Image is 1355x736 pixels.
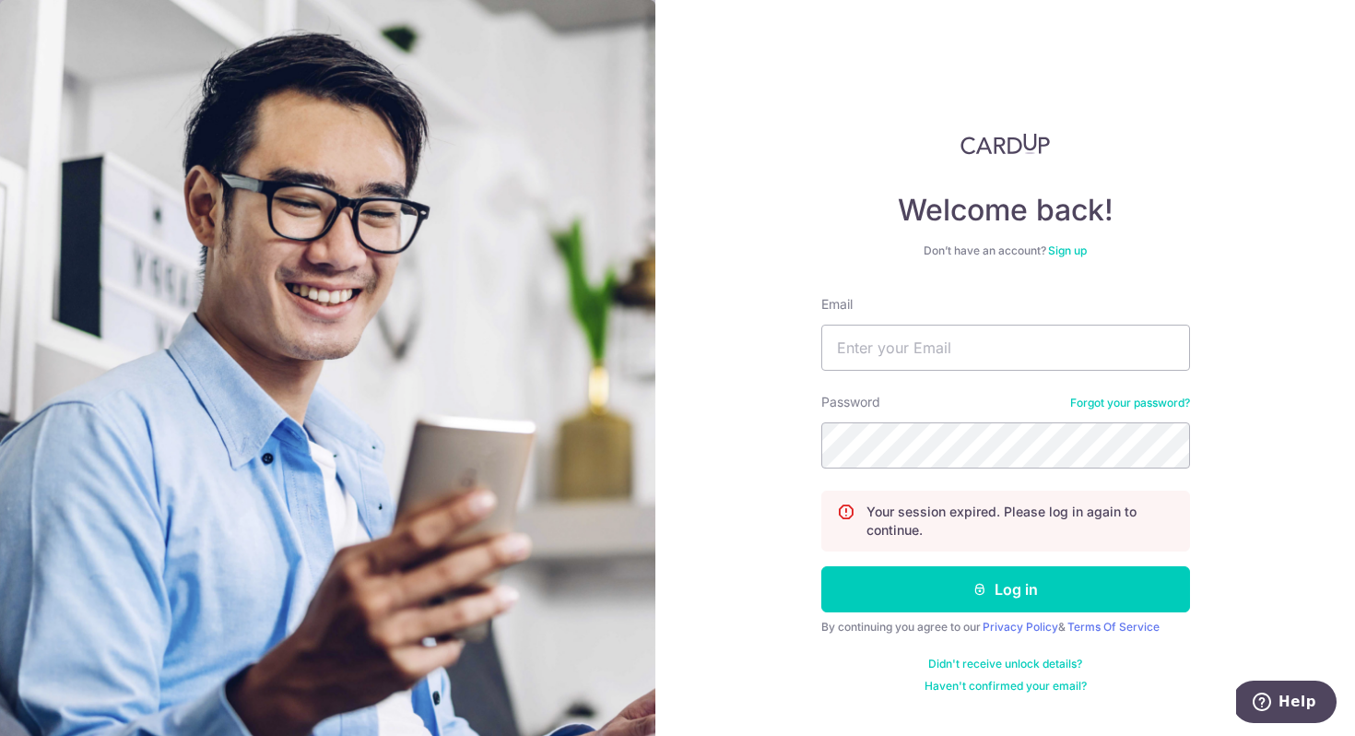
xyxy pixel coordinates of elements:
h4: Welcome back! [821,192,1190,229]
iframe: Opens a widget where you can find more information [1236,681,1337,727]
div: Don’t have an account? [821,243,1190,258]
img: CardUp Logo [960,133,1051,155]
a: Haven't confirmed your email? [925,679,1087,694]
a: Privacy Policy [983,620,1058,634]
input: Enter your Email [821,325,1190,371]
a: Terms Of Service [1067,620,1160,634]
label: Password [821,393,880,411]
a: Forgot your password? [1070,396,1190,410]
p: Your session expired. Please log in again to continue. [866,503,1174,540]
button: Log in [821,566,1190,612]
label: Email [821,295,853,314]
a: Didn't receive unlock details? [928,657,1082,671]
div: By continuing you agree to our & [821,620,1190,635]
a: Sign up [1048,243,1087,257]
